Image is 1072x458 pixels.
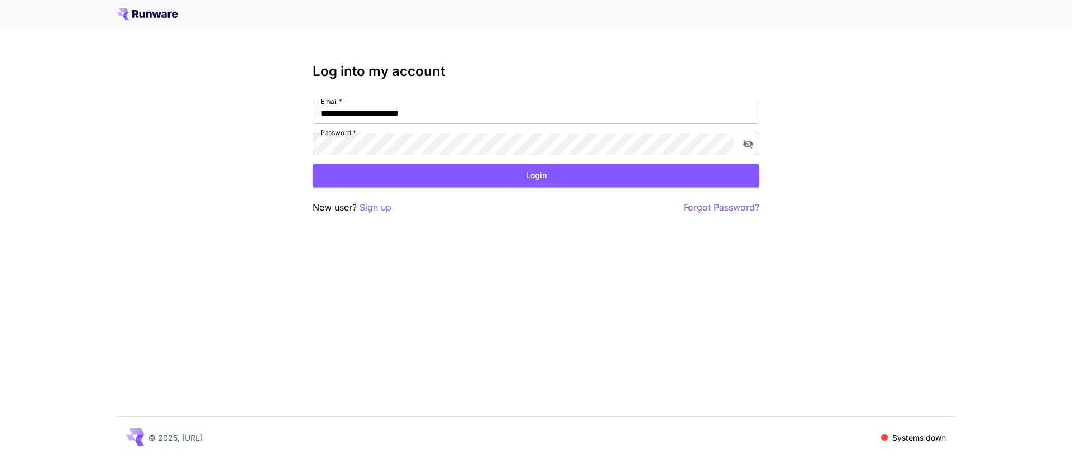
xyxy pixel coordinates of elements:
[683,201,759,214] button: Forgot Password?
[360,201,391,214] button: Sign up
[313,201,391,214] p: New user?
[320,128,356,137] label: Password
[892,432,946,443] p: Systems down
[738,134,758,154] button: toggle password visibility
[313,164,759,187] button: Login
[313,64,759,79] h3: Log into my account
[320,97,342,106] label: Email
[149,432,203,443] p: © 2025, [URL]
